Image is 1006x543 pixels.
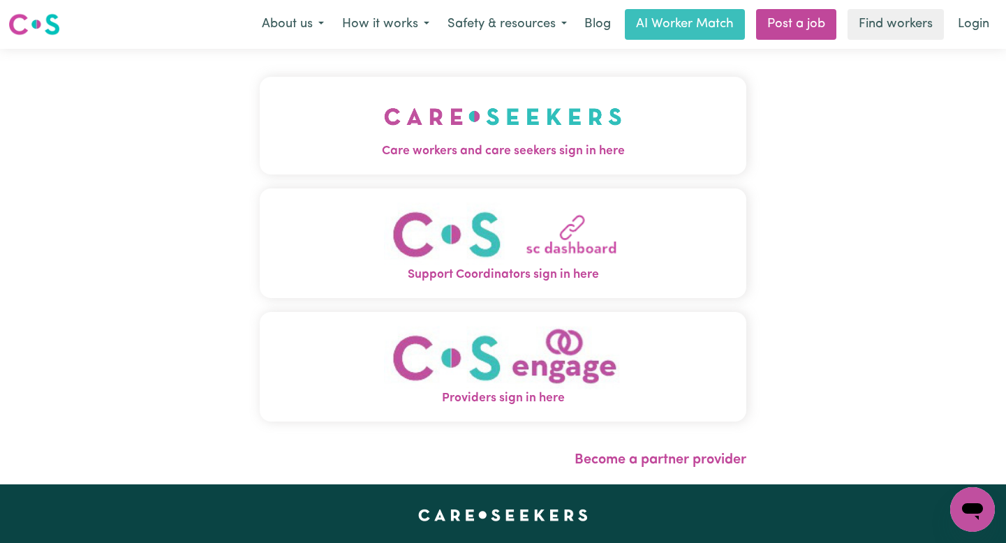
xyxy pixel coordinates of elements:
[950,487,995,532] iframe: Button to launch messaging window
[756,9,836,40] a: Post a job
[260,142,746,161] span: Care workers and care seekers sign in here
[260,77,746,174] button: Care workers and care seekers sign in here
[260,266,746,284] span: Support Coordinators sign in here
[260,188,746,298] button: Support Coordinators sign in here
[260,389,746,408] span: Providers sign in here
[848,9,944,40] a: Find workers
[260,312,746,422] button: Providers sign in here
[8,8,60,40] a: Careseekers logo
[333,10,438,39] button: How it works
[576,9,619,40] a: Blog
[253,10,333,39] button: About us
[575,453,746,467] a: Become a partner provider
[418,509,588,521] a: Careseekers home page
[625,9,745,40] a: AI Worker Match
[8,12,60,37] img: Careseekers logo
[949,9,998,40] a: Login
[438,10,576,39] button: Safety & resources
